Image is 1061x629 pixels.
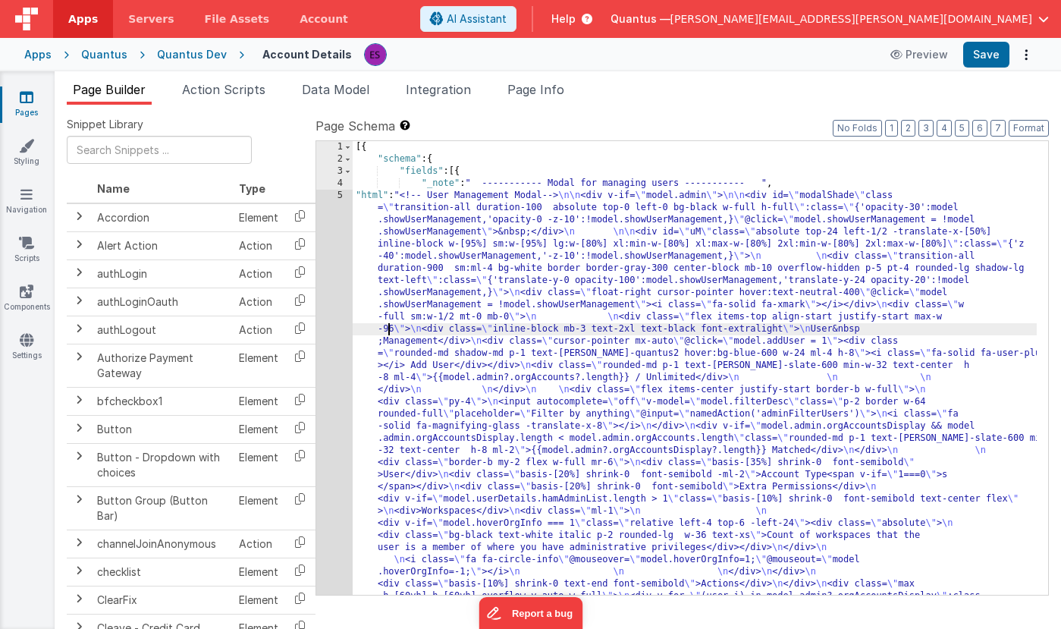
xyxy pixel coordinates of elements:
span: Integration [406,82,471,97]
td: Alert Action [91,231,233,259]
button: Options [1015,44,1037,65]
td: authLogout [91,316,233,344]
td: Element [233,558,284,586]
span: Page Builder [73,82,146,97]
span: Name [97,182,130,195]
td: Action [233,259,284,288]
span: AI Assistant [447,11,507,27]
h4: Account Details [262,49,352,60]
div: 1 [316,141,353,153]
div: 4 [316,178,353,190]
span: [PERSON_NAME][EMAIL_ADDRESS][PERSON_NAME][DOMAIN_NAME] [670,11,1032,27]
button: 5 [955,120,969,137]
input: Search Snippets ... [67,136,252,164]
td: ClearFix [91,586,233,614]
button: Quantus — [PERSON_NAME][EMAIL_ADDRESS][PERSON_NAME][DOMAIN_NAME] [611,11,1049,27]
div: 3 [316,165,353,178]
button: AI Assistant [420,6,516,32]
span: Page Info [507,82,564,97]
td: Accordion [91,203,233,232]
div: 2 [316,153,353,165]
td: channelJoinAnonymous [91,530,233,558]
button: 3 [918,120,934,137]
button: Preview [881,42,957,67]
button: 4 [937,120,952,137]
span: Help [551,11,576,27]
td: authLoginOauth [91,288,233,316]
span: Quantus — [611,11,670,27]
button: No Folds [833,120,882,137]
span: File Assets [205,11,270,27]
td: Action [233,316,284,344]
span: Action Scripts [182,82,265,97]
span: Servers [128,11,174,27]
td: Button [91,415,233,443]
td: Element [233,415,284,443]
div: Apps [24,47,52,62]
td: Action [233,231,284,259]
td: Button - Dropdown with choices [91,443,233,486]
td: Authorize Payment Gateway [91,344,233,387]
span: Snippet Library [67,117,143,132]
span: Type [239,182,265,195]
td: Element [233,586,284,614]
td: Button Group (Button Bar) [91,486,233,530]
td: Action [233,530,284,558]
span: Page Schema [315,117,395,135]
span: Apps [68,11,98,27]
span: Data Model [302,82,369,97]
iframe: Marker.io feedback button [479,597,582,629]
td: Element [233,387,284,415]
td: Element [233,486,284,530]
div: Quantus Dev [157,47,227,62]
button: 1 [885,120,898,137]
button: 6 [972,120,987,137]
td: checklist [91,558,233,586]
td: authLogin [91,259,233,288]
td: Element [233,443,284,486]
img: 2445f8d87038429357ee99e9bdfcd63a [365,44,386,65]
button: Save [963,42,1009,68]
td: bfcheckbox1 [91,387,233,415]
td: Element [233,344,284,387]
td: Element [233,203,284,232]
td: Action [233,288,284,316]
button: 2 [901,120,915,137]
button: Format [1009,120,1049,137]
button: 7 [990,120,1006,137]
div: Quantus [81,47,127,62]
